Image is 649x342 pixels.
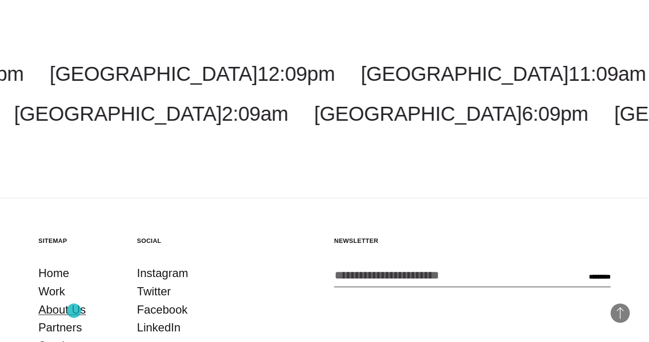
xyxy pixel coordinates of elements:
[137,264,188,282] a: Instagram
[38,282,65,301] a: Work
[14,102,288,125] a: [GEOGRAPHIC_DATA]2:09am
[522,102,588,125] span: 6:09pm
[222,102,288,125] span: 2:09am
[334,237,611,245] h5: Newsletter
[38,318,82,337] a: Partners
[50,63,335,85] a: [GEOGRAPHIC_DATA]12:09pm
[257,63,335,85] span: 12:09pm
[611,304,630,323] button: Back to Top
[137,237,216,245] h5: Social
[568,63,646,85] span: 11:09am
[137,282,171,301] a: Twitter
[314,102,588,125] a: [GEOGRAPHIC_DATA]6:09pm
[38,301,86,319] a: About Us
[38,264,69,282] a: Home
[361,63,646,85] a: [GEOGRAPHIC_DATA]11:09am
[137,318,180,337] a: LinkedIn
[38,237,118,245] h5: Sitemap
[137,301,187,319] a: Facebook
